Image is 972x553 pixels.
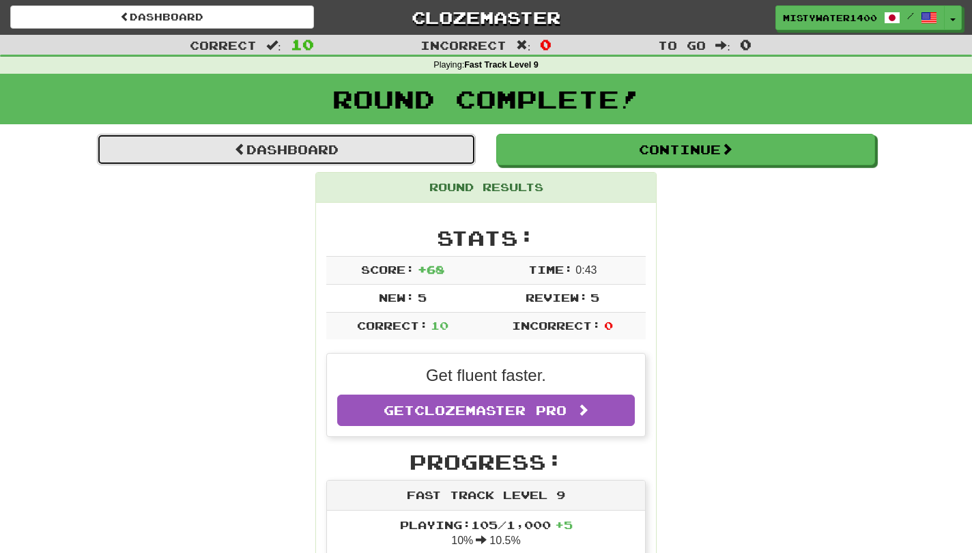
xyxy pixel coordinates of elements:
[357,319,428,332] span: Correct:
[575,264,597,276] span: 0 : 43
[528,263,573,276] span: Time:
[414,403,567,418] span: Clozemaster Pro
[418,291,427,304] span: 5
[400,518,573,531] span: Playing: 105 / 1,000
[604,319,613,332] span: 0
[540,36,552,53] span: 0
[496,134,875,165] button: Continue
[10,5,314,29] a: Dashboard
[658,38,706,52] span: To go
[590,291,599,304] span: 5
[266,40,281,51] span: :
[379,291,414,304] span: New:
[740,36,752,53] span: 0
[334,5,638,29] a: Clozemaster
[516,40,531,51] span: :
[337,395,635,426] a: GetClozemaster Pro
[291,36,314,53] span: 10
[337,364,635,387] p: Get fluent faster.
[361,263,414,276] span: Score:
[326,451,646,473] h2: Progress:
[526,291,588,304] span: Review:
[5,85,967,113] h1: Round Complete!
[775,5,945,30] a: MistyWater1400 /
[418,263,444,276] span: + 68
[464,60,539,70] strong: Fast Track Level 9
[431,319,448,332] span: 10
[420,38,506,52] span: Incorrect
[190,38,257,52] span: Correct
[715,40,730,51] span: :
[326,227,646,249] h2: Stats:
[783,12,877,24] span: MistyWater1400
[327,481,645,511] div: Fast Track Level 9
[907,11,914,20] span: /
[97,134,476,165] a: Dashboard
[512,319,601,332] span: Incorrect:
[316,173,656,203] div: Round Results
[555,518,573,531] span: + 5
